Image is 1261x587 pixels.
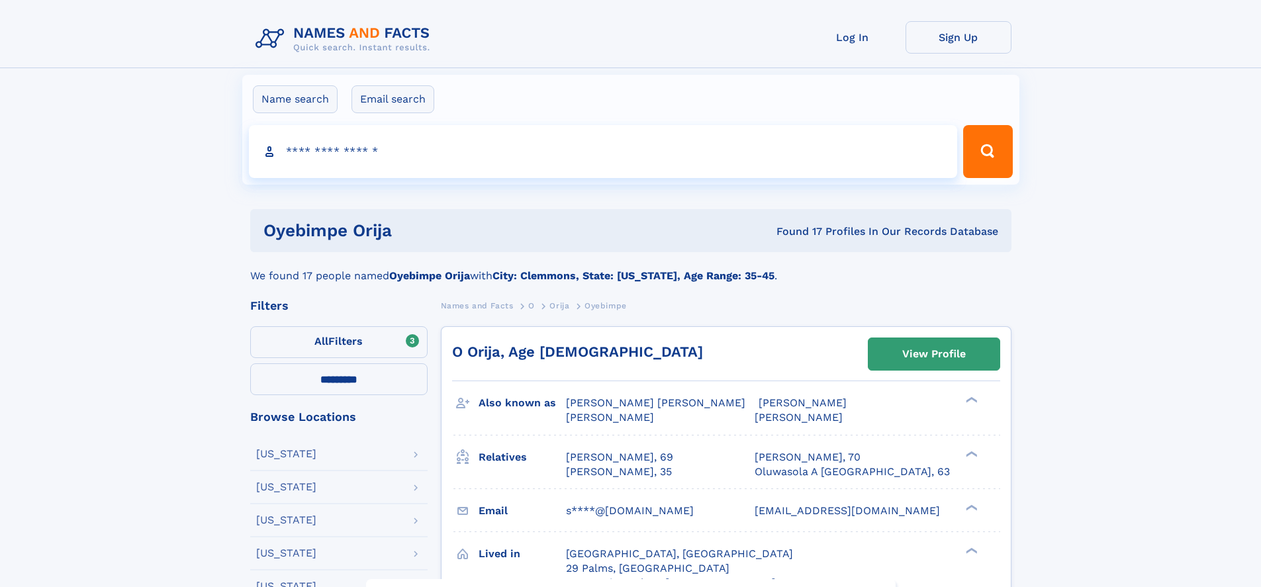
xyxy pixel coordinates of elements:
div: Filters [250,300,428,312]
span: [PERSON_NAME] [566,411,654,424]
a: [PERSON_NAME], 69 [566,450,673,465]
div: ❯ [962,546,978,555]
div: Browse Locations [250,411,428,423]
div: Found 17 Profiles In Our Records Database [584,224,998,239]
a: [PERSON_NAME], 70 [755,450,861,465]
span: [PERSON_NAME] [755,411,843,424]
a: View Profile [868,338,1000,370]
h3: Relatives [479,446,566,469]
a: Oluwasola A [GEOGRAPHIC_DATA], 63 [755,465,950,479]
label: Name search [253,85,338,113]
b: Oyebimpe Orija [389,269,470,282]
div: View Profile [902,339,966,369]
span: [PERSON_NAME] [PERSON_NAME] [566,396,745,409]
div: [US_STATE] [256,548,316,559]
span: 29 Palms, [GEOGRAPHIC_DATA] [566,562,729,574]
span: [GEOGRAPHIC_DATA], [GEOGRAPHIC_DATA] [566,547,793,560]
input: search input [249,125,958,178]
span: O [528,301,535,310]
span: [PERSON_NAME] [759,396,847,409]
span: All [314,335,328,347]
h3: Lived in [479,543,566,565]
img: Logo Names and Facts [250,21,441,57]
div: ❯ [962,396,978,404]
h3: Email [479,500,566,522]
a: Log In [800,21,906,54]
label: Filters [250,326,428,358]
h1: Oyebimpe Orija [263,222,584,239]
label: Email search [351,85,434,113]
div: ❯ [962,449,978,458]
div: [US_STATE] [256,515,316,525]
a: [PERSON_NAME], 35 [566,465,672,479]
a: O [528,297,535,314]
a: Sign Up [906,21,1011,54]
div: [US_STATE] [256,482,316,492]
div: We found 17 people named with . [250,252,1011,284]
span: Oyebimpe [584,301,627,310]
a: Orija [549,297,569,314]
div: [US_STATE] [256,449,316,459]
a: O Orija, Age [DEMOGRAPHIC_DATA] [452,343,703,360]
span: [EMAIL_ADDRESS][DOMAIN_NAME] [755,504,940,517]
a: Names and Facts [441,297,514,314]
b: City: Clemmons, State: [US_STATE], Age Range: 35-45 [492,269,774,282]
button: Search Button [963,125,1012,178]
span: Orija [549,301,569,310]
div: ❯ [962,503,978,512]
h3: Also known as [479,392,566,414]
